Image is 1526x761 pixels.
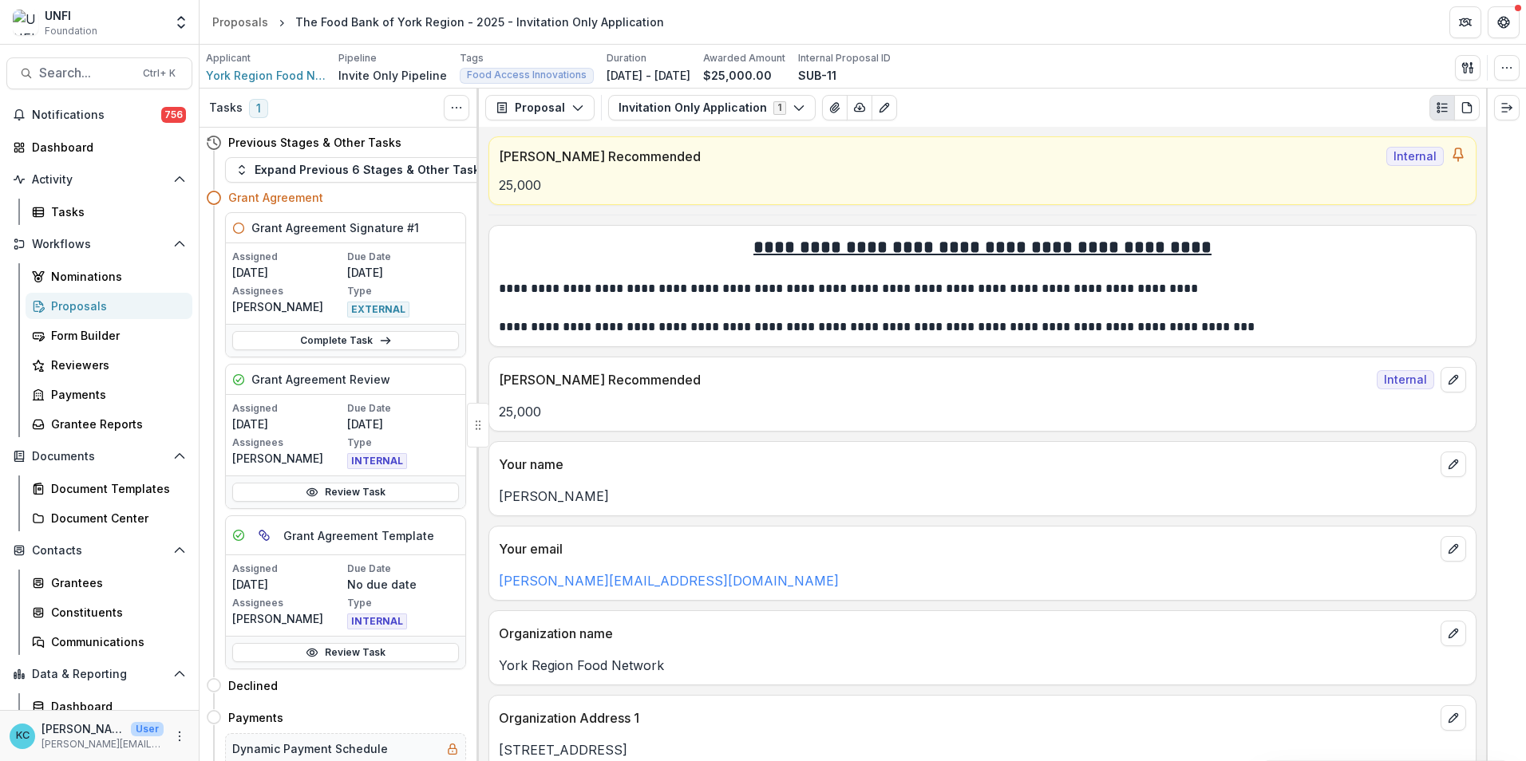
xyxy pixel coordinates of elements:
div: Document Center [51,510,180,526]
span: Foundation [45,24,97,38]
button: Plaintext view [1429,95,1455,120]
a: Review Task [232,643,459,662]
p: Assigned [232,401,344,416]
div: Communications [51,633,180,650]
a: [PERSON_NAME] RecommendedInternal25,000 [488,136,1477,205]
button: Toggle View Cancelled Tasks [444,95,469,120]
p: [PERSON_NAME] [232,450,344,467]
button: Open entity switcher [170,6,192,38]
div: Grantees [51,574,180,591]
p: York Region Food Network [499,656,1466,675]
a: Proposals [26,293,192,319]
p: User [131,722,164,736]
p: [PERSON_NAME] Recommended [499,147,1380,166]
p: Internal Proposal ID [798,51,891,65]
p: [DATE] [232,416,344,432]
button: Proposal [485,95,595,120]
span: 756 [161,107,186,123]
p: Assignees [232,436,344,450]
p: [PERSON_NAME] [232,298,344,315]
span: Notifications [32,108,161,122]
p: Type [347,436,459,450]
p: Assigned [232,250,344,264]
a: Document Templates [26,475,192,502]
a: Reviewers [26,352,192,378]
button: PDF view [1454,95,1480,120]
h4: Payments [228,709,283,726]
span: Workflows [32,238,167,251]
button: Search... [6,57,192,89]
button: Open Workflows [6,231,192,257]
div: Nominations [51,268,180,285]
button: Notifications756 [6,102,192,128]
span: Contacts [32,544,167,558]
button: Edit as form [872,95,897,120]
p: No due date [347,576,459,593]
button: edit [1441,536,1466,562]
a: Document Center [26,505,192,531]
p: Assignees [232,284,344,298]
p: Awarded Amount [703,51,785,65]
span: Documents [32,450,167,463]
p: [PERSON_NAME] [232,610,344,627]
button: Open Contacts [6,538,192,563]
p: Due Date [347,250,459,264]
p: [PERSON_NAME] [42,720,125,737]
button: More [170,727,189,746]
p: SUB-11 [798,67,836,84]
a: Complete Task [232,331,459,350]
a: Nominations [26,263,192,290]
span: INTERNAL [347,613,407,629]
a: York Region Food Network [206,67,326,84]
button: Open Data & Reporting [6,661,192,687]
p: [STREET_ADDRESS] [499,740,1466,759]
div: Dashboard [51,698,180,715]
p: Type [347,284,459,298]
p: Type [347,596,459,610]
h5: Grant Agreement Template [283,527,434,544]
p: Your email [499,539,1434,558]
button: Invitation Only Application1 [608,95,816,120]
p: [PERSON_NAME] Recommended [499,370,1370,389]
button: Open Activity [6,167,192,192]
span: Activity [32,173,167,187]
a: Grantees [26,570,192,596]
a: [PERSON_NAME][EMAIL_ADDRESS][DOMAIN_NAME] [499,573,839,589]
p: Invite Only Pipeline [338,67,447,84]
p: Duration [607,51,646,65]
button: Partners [1449,6,1481,38]
button: edit [1441,621,1466,646]
button: Open Documents [6,444,192,469]
div: Kristine Creveling [16,731,30,741]
span: Food Access Innovations [467,69,587,81]
p: Your name [499,455,1434,474]
span: INTERNAL [347,453,407,469]
p: $25,000.00 [703,67,772,84]
span: EXTERNAL [347,302,409,317]
button: edit [1441,451,1466,477]
p: 25,000 [499,175,1466,195]
div: Dashboard [32,139,180,156]
span: Internal [1386,147,1444,166]
p: Pipeline [338,51,377,65]
p: Due Date [347,562,459,576]
p: [PERSON_NAME][EMAIL_ADDRESS][PERSON_NAME][DOMAIN_NAME] [42,737,164,751]
a: Communications [26,629,192,655]
button: Expand Previous 6 Stages & Other Tasks [225,157,496,183]
a: Dashboard [6,134,192,160]
p: [DATE] [347,264,459,281]
h4: Previous Stages & Other Tasks [228,134,401,151]
p: [DATE] [232,576,344,593]
p: Assigned [232,562,344,576]
p: Due Date [347,401,459,416]
div: Constituents [51,604,180,621]
div: The Food Bank of York Region - 2025 - Invitation Only Application [295,14,664,30]
p: [DATE] [232,264,344,281]
h5: Grant Agreement Review [251,371,390,388]
button: View Attached Files [822,95,848,120]
button: Get Help [1488,6,1520,38]
span: Internal [1377,370,1434,389]
div: Form Builder [51,327,180,344]
div: UNFI [45,7,97,24]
